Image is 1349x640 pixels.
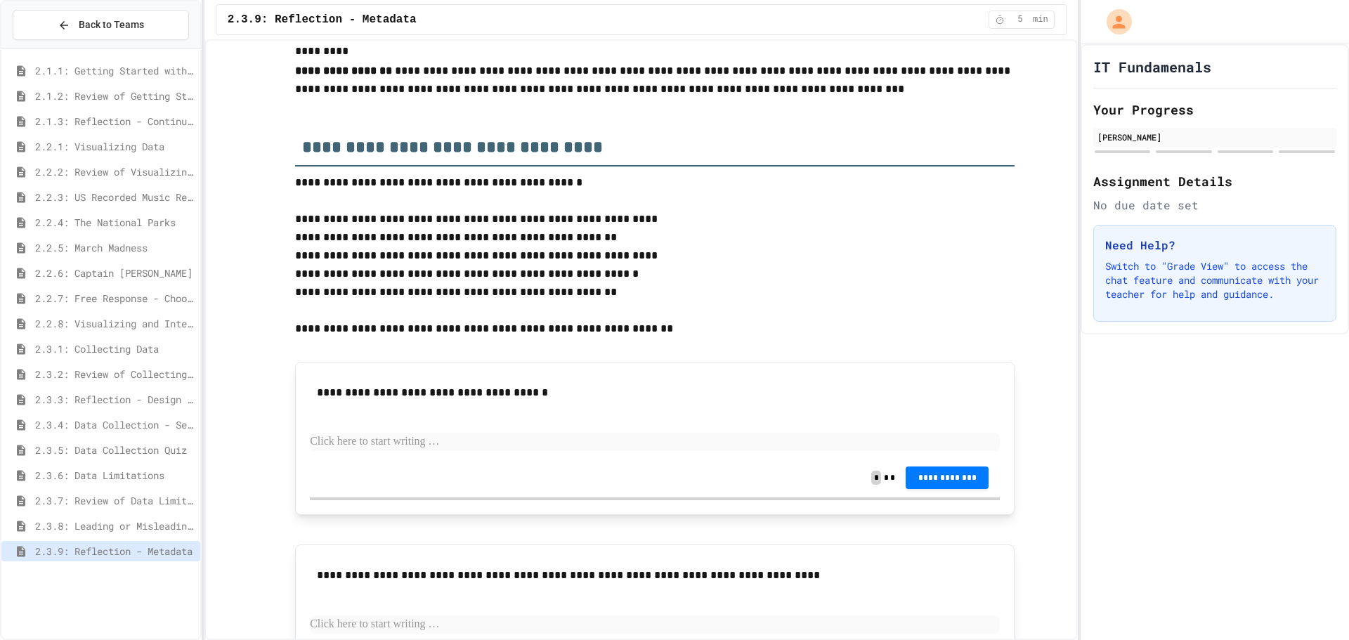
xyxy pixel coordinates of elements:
[35,89,195,103] span: 2.1.2: Review of Getting Started with Data
[1093,100,1336,119] h2: Your Progress
[35,291,195,306] span: 2.2.7: Free Response - Choosing a Visualization
[79,18,144,32] span: Back to Teams
[35,468,195,483] span: 2.3.6: Data Limitations
[35,266,195,280] span: 2.2.6: Captain [PERSON_NAME]
[1105,237,1324,254] h3: Need Help?
[35,544,195,559] span: 2.3.9: Reflection - Metadata
[35,164,195,179] span: 2.2.2: Review of Visualizing Data
[35,392,195,407] span: 2.3.3: Reflection - Design a Survey
[35,316,195,331] span: 2.2.8: Visualizing and Interpreting Data Quiz
[1093,57,1211,77] h1: IT Fundamenals
[35,215,195,230] span: 2.2.4: The National Parks
[35,443,195,457] span: 2.3.5: Data Collection Quiz
[35,417,195,432] span: 2.3.4: Data Collection - Self-Driving Cars
[35,190,195,204] span: 2.2.3: US Recorded Music Revenue
[35,367,195,381] span: 2.3.2: Review of Collecting Data
[1009,14,1031,25] span: 5
[35,240,195,255] span: 2.2.5: March Madness
[228,11,417,28] span: 2.3.9: Reflection - Metadata
[1093,171,1336,191] h2: Assignment Details
[35,139,195,154] span: 2.2.1: Visualizing Data
[1097,131,1332,143] div: [PERSON_NAME]
[35,518,195,533] span: 2.3.8: Leading or Misleading?
[35,493,195,508] span: 2.3.7: Review of Data Limitations
[1093,197,1336,214] div: No due date set
[13,10,189,40] button: Back to Teams
[1033,14,1048,25] span: min
[1092,6,1135,38] div: My Account
[35,341,195,356] span: 2.3.1: Collecting Data
[35,114,195,129] span: 2.1.3: Reflection - Continuously Collecting Data
[1105,259,1324,301] p: Switch to "Grade View" to access the chat feature and communicate with your teacher for help and ...
[35,63,195,78] span: 2.1.1: Getting Started with Data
